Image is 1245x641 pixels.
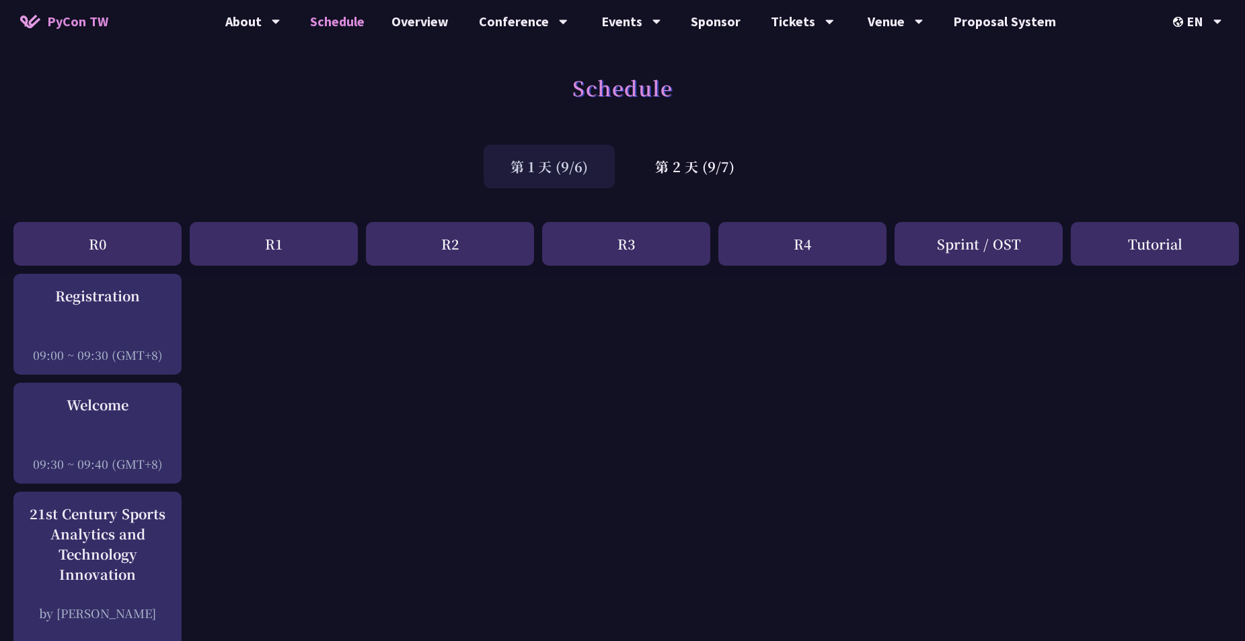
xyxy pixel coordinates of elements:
div: Sprint / OST [895,222,1063,266]
h1: Schedule [572,67,673,108]
div: R3 [542,222,710,266]
span: PyCon TW [47,11,108,32]
div: 第 1 天 (9/6) [484,145,615,188]
div: Tutorial [1071,222,1239,266]
img: Locale Icon [1173,17,1186,27]
img: Home icon of PyCon TW 2025 [20,15,40,28]
div: 09:30 ~ 09:40 (GMT+8) [20,455,175,472]
div: Welcome [20,395,175,415]
div: R4 [718,222,886,266]
div: 21st Century Sports Analytics and Technology Innovation [20,504,175,585]
div: R1 [190,222,358,266]
div: 第 2 天 (9/7) [628,145,761,188]
div: by [PERSON_NAME] [20,605,175,621]
div: 09:00 ~ 09:30 (GMT+8) [20,346,175,363]
div: Registration [20,286,175,306]
a: PyCon TW [7,5,122,38]
div: R2 [366,222,534,266]
div: R0 [13,222,182,266]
